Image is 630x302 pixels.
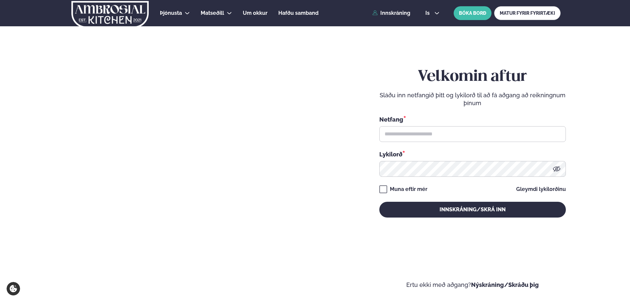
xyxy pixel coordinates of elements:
[20,247,156,263] p: Ef eitthvað sameinar fólk, þá er [PERSON_NAME] matarferðalag.
[278,10,318,16] span: Hafðu samband
[379,68,566,86] h2: Velkomin aftur
[335,281,611,289] p: Ertu ekki með aðgang?
[278,9,318,17] a: Hafðu samband
[379,115,566,124] div: Netfang
[471,281,539,288] a: Nýskráning/Skráðu þig
[379,202,566,218] button: Innskráning/Skrá inn
[160,9,182,17] a: Þjónusta
[454,6,491,20] button: BÓKA BORÐ
[71,1,149,28] img: logo
[201,9,224,17] a: Matseðill
[379,150,566,158] div: Lykilorð
[516,187,566,192] a: Gleymdi lykilorðinu
[7,282,20,295] a: Cookie settings
[420,11,445,16] button: is
[379,91,566,107] p: Sláðu inn netfangið þitt og lykilorð til að fá aðgang að reikningnum þínum
[20,184,156,239] h2: Velkomin á Ambrosial kitchen!
[494,6,561,20] a: MATUR FYRIR FYRIRTÆKI
[243,9,267,17] a: Um okkur
[201,10,224,16] span: Matseðill
[372,10,410,16] a: Innskráning
[425,11,432,16] span: is
[160,10,182,16] span: Þjónusta
[243,10,267,16] span: Um okkur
